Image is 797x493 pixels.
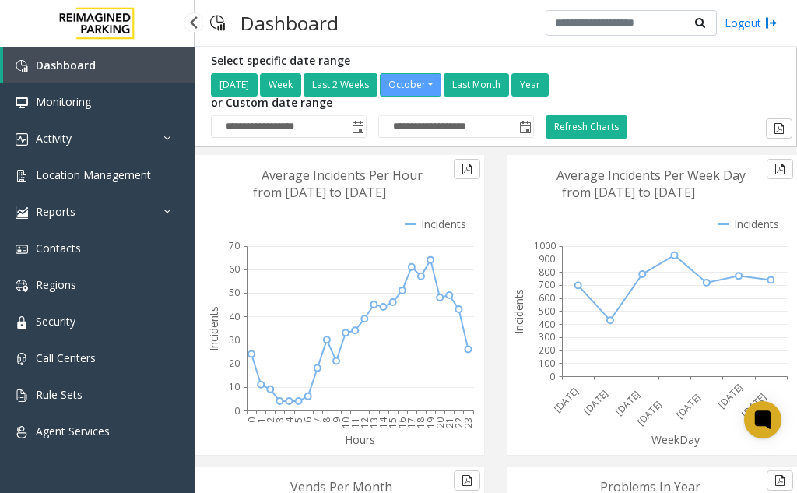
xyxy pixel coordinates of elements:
text: 0 [549,369,555,382]
text: Average Incidents Per Hour [262,167,423,184]
text: 800 [539,265,555,278]
text: 23 [462,417,475,428]
text: from [DATE] to [DATE] [562,184,695,201]
text: 18 [414,417,427,428]
text: 50 [229,286,240,299]
text: Hours [345,432,375,447]
text: 30 [229,333,240,347]
span: Location Management [36,167,151,182]
text: 0 [245,417,258,423]
img: 'icon' [16,353,28,365]
span: Security [36,314,75,329]
text: 200 [539,343,555,357]
span: Agent Services [36,424,110,438]
text: 7 [311,417,324,423]
button: Last Month [444,73,509,97]
text: 16 [395,417,409,428]
text: [DATE] [634,398,665,428]
button: Last 2 Weeks [304,73,377,97]
img: 'icon' [16,97,28,109]
text: 1000 [534,239,556,252]
button: Export to pdf [767,470,793,491]
button: Year [511,73,549,97]
text: [DATE] [551,385,581,415]
text: 19 [424,417,437,428]
img: 'icon' [16,243,28,255]
text: WeekDay [651,432,700,447]
button: Refresh Charts [546,115,627,139]
span: Rule Sets [36,387,83,402]
text: 6 [301,417,314,423]
text: 12 [358,417,371,428]
button: Export to pdf [766,118,792,139]
text: 15 [386,417,399,428]
span: Reports [36,204,75,219]
img: 'icon' [16,60,28,72]
text: 20 [434,417,447,428]
text: 22 [452,417,465,428]
img: 'icon' [16,133,28,146]
img: 'icon' [16,426,28,438]
img: 'icon' [16,170,28,182]
text: 3 [273,417,286,423]
img: 'icon' [16,206,28,219]
text: 2 [264,417,277,423]
button: October [380,73,441,97]
span: Dashboard [36,58,96,72]
text: from [DATE] to [DATE] [253,184,386,201]
button: [DATE] [211,73,258,97]
text: 10 [339,417,353,428]
span: Contacts [36,241,81,255]
text: 20 [229,357,240,370]
text: 700 [539,278,555,291]
button: Export to pdf [454,470,480,491]
span: Regions [36,277,76,292]
text: 1 [255,417,268,423]
img: pageIcon [210,4,225,42]
text: Incidents [511,289,526,334]
a: Dashboard [3,47,195,83]
button: Export to pdf [767,159,793,179]
text: [DATE] [613,387,643,417]
text: 0 [234,403,240,417]
h5: Select specific date range [211,55,551,68]
button: Export to pdf [454,159,480,179]
text: Incidents [206,306,221,351]
a: Logout [725,15,778,31]
text: 13 [367,417,381,428]
text: 600 [539,291,555,305]
span: Toggle popup [516,116,533,138]
text: 11 [349,417,362,428]
text: [DATE] [581,387,611,417]
text: 60 [229,262,240,276]
img: 'icon' [16,316,28,329]
text: [DATE] [673,391,704,421]
text: 4 [283,417,296,423]
text: 70 [229,239,240,252]
span: Monitoring [36,94,91,109]
span: Call Centers [36,350,96,365]
img: 'icon' [16,389,28,402]
text: 9 [330,417,343,423]
text: 100 [539,357,555,370]
img: logout [765,15,778,31]
text: [DATE] [715,381,746,411]
text: 17 [405,417,418,428]
text: 40 [229,309,240,322]
text: 21 [443,417,456,428]
span: Toggle popup [349,116,366,138]
span: Activity [36,131,72,146]
text: 8 [320,417,333,423]
text: 5 [292,417,305,423]
button: Week [260,73,301,97]
text: Average Incidents Per Week Day [556,167,746,184]
h5: or Custom date range [211,97,534,110]
text: 500 [539,305,555,318]
text: 900 [539,252,555,266]
text: 400 [539,317,555,330]
text: 300 [539,330,555,343]
img: 'icon' [16,280,28,292]
text: 14 [377,417,390,428]
h3: Dashboard [233,4,346,42]
text: 10 [229,380,240,393]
